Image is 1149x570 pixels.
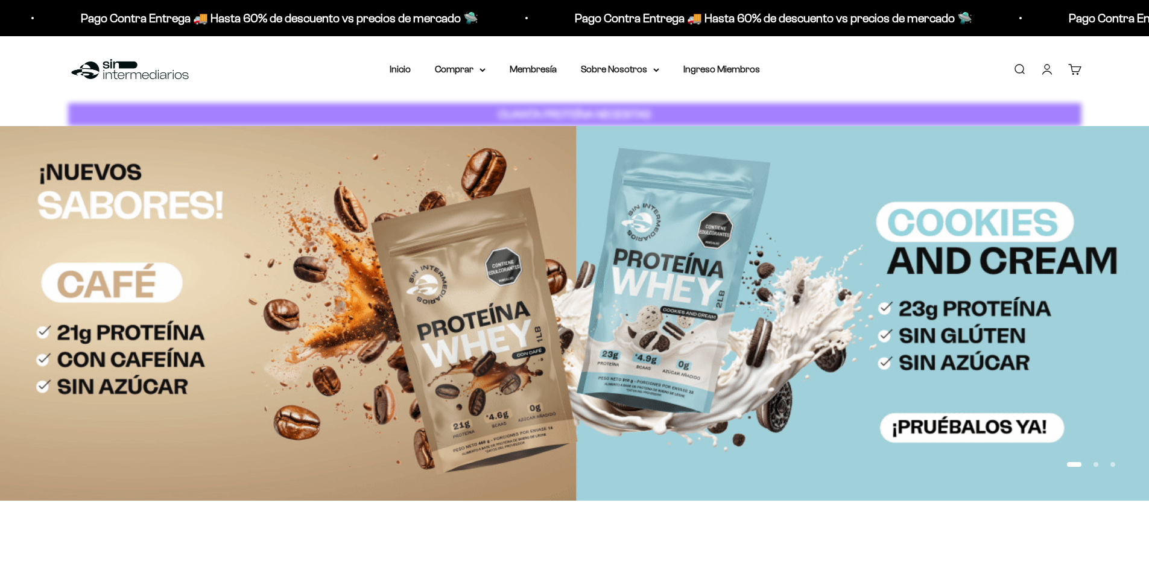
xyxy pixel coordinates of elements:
a: Membresía [510,64,557,74]
a: Ingreso Miembros [683,64,760,74]
strong: CUANTA PROTEÍNA NECESITAS [498,108,651,121]
summary: Sobre Nosotros [581,62,659,77]
p: Pago Contra Entrega 🚚 Hasta 60% de descuento vs precios de mercado 🛸 [572,8,969,28]
summary: Comprar [435,62,486,77]
a: Inicio [390,64,411,74]
p: Pago Contra Entrega 🚚 Hasta 60% de descuento vs precios de mercado 🛸 [78,8,475,28]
